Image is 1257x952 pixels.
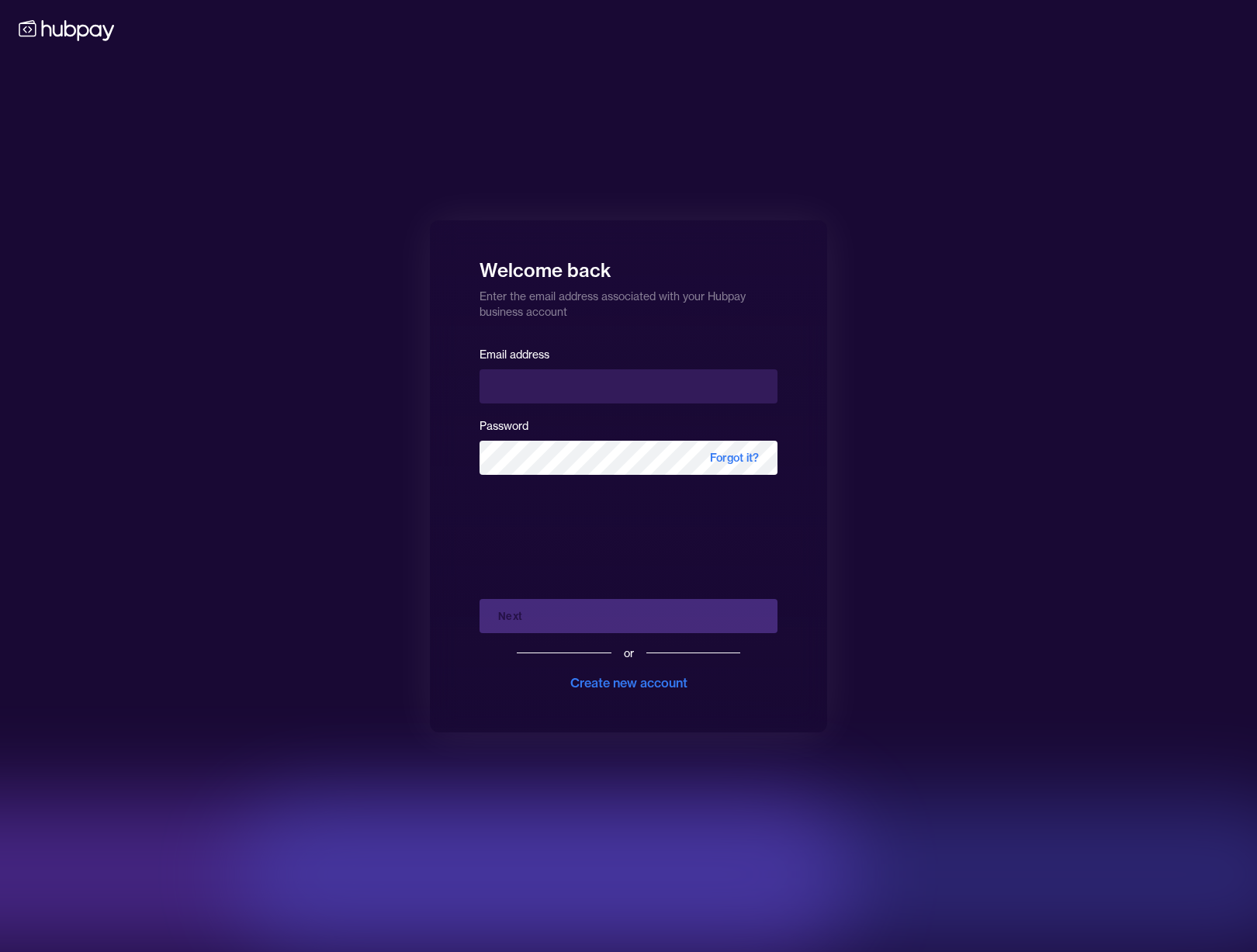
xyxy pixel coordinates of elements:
[570,673,687,692] div: Create new account
[624,646,634,661] div: or
[480,248,777,282] h1: Welcome back
[691,441,777,475] span: Forgot it?
[480,282,777,320] p: Enter the email address associated with your Hubpay business account
[480,419,528,433] label: Password
[480,348,549,362] label: Email address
